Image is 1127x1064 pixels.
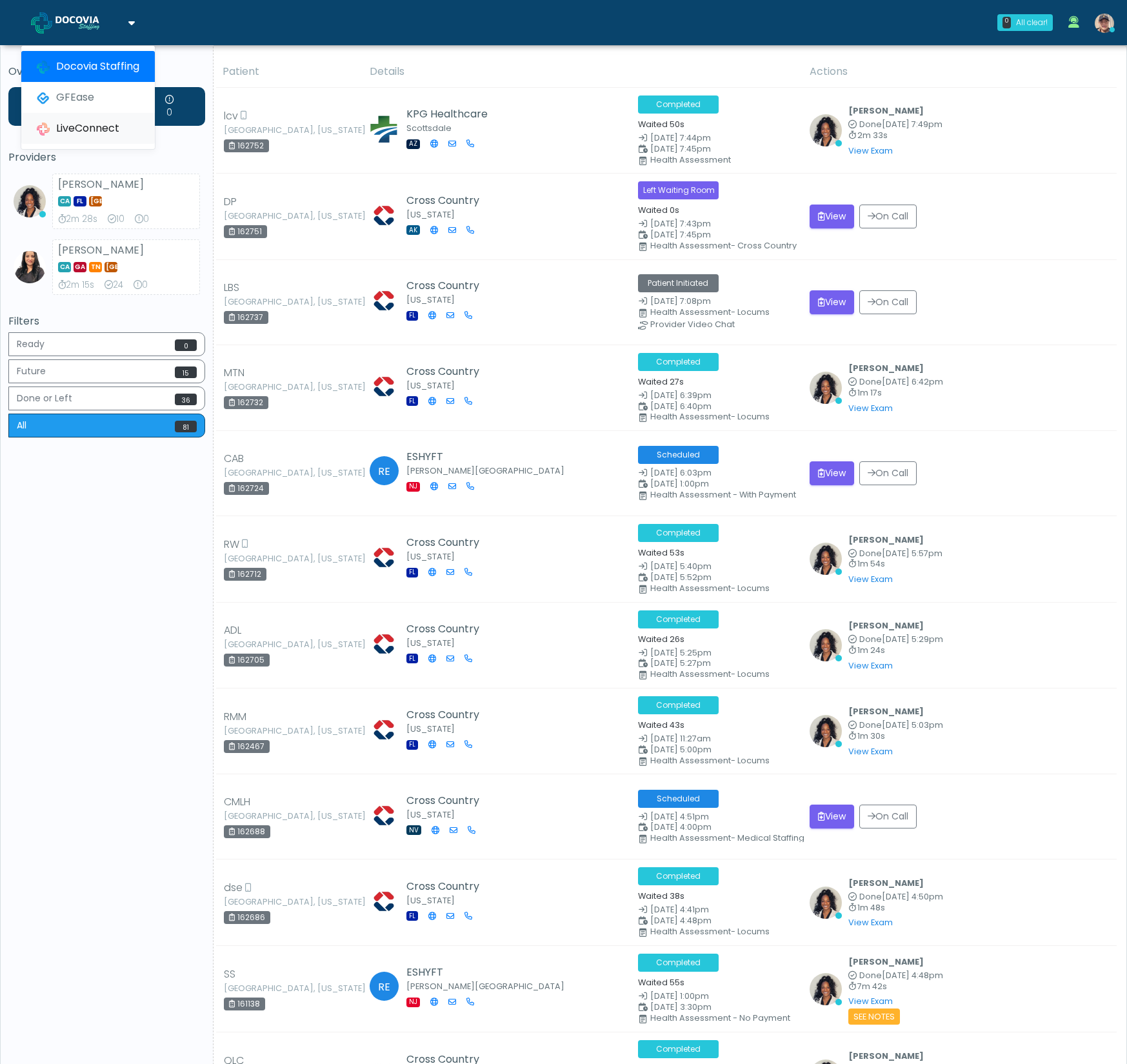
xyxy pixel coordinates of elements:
[8,66,205,77] h5: Overview
[882,719,943,730] span: [DATE] 5:03pm
[638,992,794,1001] small: Date Created
[650,561,712,572] span: [DATE] 5:40pm
[638,145,794,154] small: Scheduled Time
[810,205,854,228] button: View
[1095,14,1114,33] img: Amos GFE
[31,1,135,43] a: Docovia
[638,1040,719,1058] span: Completed
[224,298,295,306] small: [GEOGRAPHIC_DATA], [US_STATE]
[58,279,94,292] div: 2m 15s
[638,134,794,143] small: Date Created
[810,629,842,661] img: Rachael Hunt
[8,386,205,410] button: Done or Left36
[8,414,205,437] button: All81
[58,177,144,192] strong: [PERSON_NAME]
[406,482,420,492] span: NJ
[368,885,400,918] img: Lisa Sellers
[650,401,712,412] span: [DATE] 6:40pm
[368,370,400,403] img: Lisa Sellers
[638,954,719,972] span: Completed
[638,574,794,582] small: Scheduled Time
[224,537,239,552] span: RW
[175,366,197,378] span: 15
[638,735,794,743] small: Date Created
[406,795,486,807] h5: Cross Country
[882,891,943,902] span: [DATE] 4:50pm
[370,456,399,485] span: RE
[406,809,455,820] small: [US_STATE]
[224,126,295,134] small: [GEOGRAPHIC_DATA], [US_STATE]
[638,890,684,901] small: Waited 38s
[224,825,270,838] div: 162688
[638,220,794,228] small: Date Created
[105,279,123,292] div: 24
[848,904,943,912] small: 1m 48s
[650,218,711,229] span: [DATE] 7:43pm
[638,917,794,925] small: Scheduled Time
[224,740,270,753] div: 162467
[368,628,400,660] img: Lisa Sellers
[74,262,86,272] span: GA
[650,670,806,678] div: Health Assessment- Locums
[224,709,246,725] span: RMM
[89,196,102,206] span: [GEOGRAPHIC_DATA]
[650,585,806,592] div: Health Assessment- Locums
[638,297,794,306] small: Date Created
[406,895,455,906] small: [US_STATE]
[165,94,174,119] div: 0
[406,568,418,577] span: FL
[406,280,483,292] h5: Cross Country
[55,16,120,29] img: Docovia
[108,213,125,226] div: 10
[848,620,924,631] b: [PERSON_NAME]
[224,967,235,982] span: SS
[638,181,719,199] span: Left Waiting Room
[810,805,854,828] button: View
[8,152,205,163] h5: Providers
[8,359,205,383] button: Future15
[14,251,46,283] img: Viral Patel
[224,880,243,896] span: dse
[859,891,882,902] span: Done
[406,108,488,120] h5: KPG Healthcare
[37,92,50,105] img: GFEase
[224,654,270,667] div: 162705
[224,898,295,906] small: [GEOGRAPHIC_DATA], [US_STATE]
[368,285,400,317] img: Lisa Sellers
[859,119,882,130] span: Done
[134,279,148,292] div: 0
[8,316,205,327] h5: Filters
[638,867,719,885] span: Completed
[650,990,709,1001] span: [DATE] 1:00pm
[58,196,71,206] span: CA
[650,811,709,822] span: [DATE] 4:51pm
[638,392,794,400] small: Date Created
[8,332,205,441] div: Basic example
[368,113,400,145] img: Erin Wiseman
[224,194,237,210] span: DP
[406,981,564,992] small: [PERSON_NAME][GEOGRAPHIC_DATA]
[406,537,483,548] h5: Cross Country
[650,744,712,755] span: [DATE] 5:00pm
[224,985,295,992] small: [GEOGRAPHIC_DATA], [US_STATE]
[215,56,362,88] th: Patient
[650,242,806,250] div: Health Assessment- Cross Country
[638,634,684,645] small: Waited 26s
[650,467,712,478] span: [DATE] 6:03pm
[859,548,882,559] span: Done
[848,121,942,129] small: Completed at
[650,296,711,306] span: [DATE] 7:08pm
[638,659,794,668] small: Scheduled Time
[406,396,418,406] span: FL
[224,812,295,820] small: [GEOGRAPHIC_DATA], [US_STATE]
[859,290,917,314] button: On Call
[175,394,197,405] span: 36
[1016,17,1048,28] div: All clear!
[638,353,719,371] span: Completed
[224,469,295,477] small: [GEOGRAPHIC_DATA], [US_STATE]
[859,205,917,228] button: On Call
[650,413,806,421] div: Health Assessment- Locums
[406,551,455,562] small: [US_STATE]
[848,893,943,901] small: Completed at
[848,956,924,967] b: [PERSON_NAME]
